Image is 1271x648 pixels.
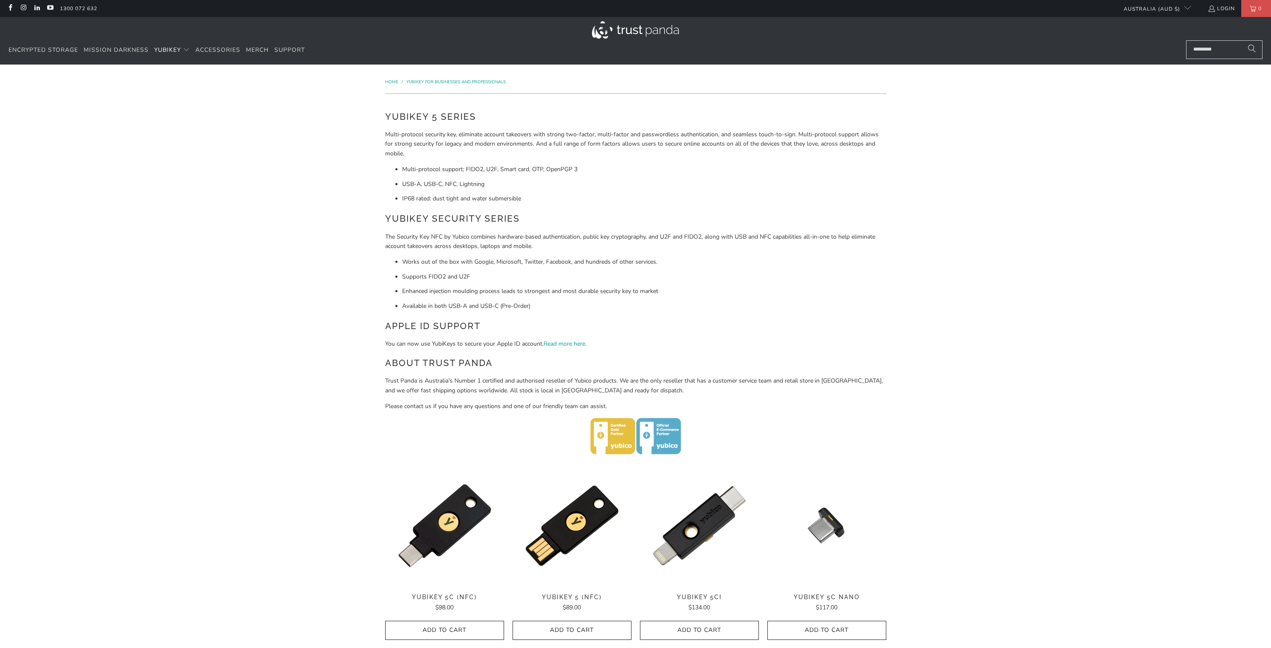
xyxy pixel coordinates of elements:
li: IP68 rated: dust tight and water submersible [402,194,886,203]
a: 1300 072 632 [60,4,97,13]
p: The Security Key NFC by Yubico combines hardware-based authentication, public key cryptography, a... [385,232,886,251]
li: Enhanced injection moulding process leads to strongest and most durable security key to market [402,287,886,296]
span: Merch [246,46,269,54]
button: Add to Cart [640,621,759,640]
img: YubiKey 5C Nano - Trust Panda [767,466,886,585]
img: YubiKey 5Ci - Trust Panda [640,466,759,585]
span: Home [385,79,398,85]
img: Trust Panda Australia [592,21,679,39]
p: You can now use YubiKeys to secure your Apple ID account. . [385,339,886,349]
span: / [402,79,403,85]
span: Add to Cart [394,627,495,634]
a: Trust Panda Australia on Instagram [20,5,27,12]
span: YubiKey 5 (NFC) [513,594,631,601]
a: YubiKey 5 (NFC) - Trust Panda YubiKey 5 (NFC) - Trust Panda [513,466,631,585]
button: Search [1241,40,1263,59]
span: $117.00 [816,603,837,611]
p: Please contact us if you have any questions and one of our friendly team can assist. [385,402,886,411]
a: YubiKey 5C (NFC) - Trust Panda YubiKey 5C (NFC) - Trust Panda [385,466,504,585]
summary: YubiKey [154,40,190,60]
a: Mission Darkness [84,40,149,60]
button: Add to Cart [513,621,631,640]
button: Add to Cart [385,621,504,640]
a: YubiKey 5Ci - Trust Panda YubiKey 5Ci - Trust Panda [640,466,759,585]
h2: YubiKey 5 Series [385,110,886,124]
a: Trust Panda Australia on Facebook [6,5,14,12]
span: Add to Cart [521,627,623,634]
span: YubiKey [154,46,181,54]
a: YubiKey 5C (NFC) $98.00 [385,594,504,612]
span: $134.00 [688,603,710,611]
h2: About Trust Panda [385,356,886,370]
li: Supports FIDO2 and U2F [402,272,886,282]
span: YubiKey 5C Nano [767,594,886,601]
a: Accessories [195,40,240,60]
a: Merch [246,40,269,60]
a: Encrypted Storage [8,40,78,60]
img: YubiKey 5 (NFC) - Trust Panda [513,466,631,585]
a: YubiKey 5 (NFC) $89.00 [513,594,631,612]
a: Support [274,40,305,60]
p: Multi-protocol security key, eliminate account takeovers with strong two-factor, multi-factor and... [385,130,886,158]
nav: Translation missing: en.navigation.header.main_nav [8,40,305,60]
a: Login [1208,4,1235,13]
li: Multi-protocol support; FIDO2, U2F, Smart card, OTP, OpenPGP 3 [402,165,886,174]
a: YubiKey 5Ci $134.00 [640,594,759,612]
span: Mission Darkness [84,46,149,54]
span: Encrypted Storage [8,46,78,54]
a: Trust Panda Australia on LinkedIn [33,5,40,12]
h2: YubiKey Security Series [385,212,886,225]
a: YubiKey 5C Nano $117.00 [767,594,886,612]
span: $98.00 [435,603,454,611]
p: Trust Panda is Australia's Number 1 certified and authorised reseller of Yubico products. We are ... [385,376,886,395]
li: Available in both USB-A and USB-C (Pre-Order) [402,301,886,311]
li: Works out of the box with Google, Microsoft, Twitter, Facebook, and hundreds of other services. [402,257,886,267]
span: Support [274,46,305,54]
span: YubiKey 5Ci [640,594,759,601]
a: Home [385,79,400,85]
a: YubiKey 5C Nano - Trust Panda YubiKey 5C Nano - Trust Panda [767,466,886,585]
span: $89.00 [563,603,581,611]
span: Add to Cart [649,627,750,634]
a: Trust Panda Australia on YouTube [46,5,54,12]
span: Add to Cart [776,627,877,634]
a: Read more here [544,340,585,348]
li: USB-A, USB-C, NFC, Lightning [402,180,886,189]
h2: Apple ID Support [385,319,886,333]
span: YubiKey 5C (NFC) [385,594,504,601]
input: Search... [1186,40,1263,59]
span: Accessories [195,46,240,54]
a: YubiKey for Businesses and Professionals [406,79,506,85]
img: YubiKey 5C (NFC) - Trust Panda [385,466,504,585]
button: Add to Cart [767,621,886,640]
